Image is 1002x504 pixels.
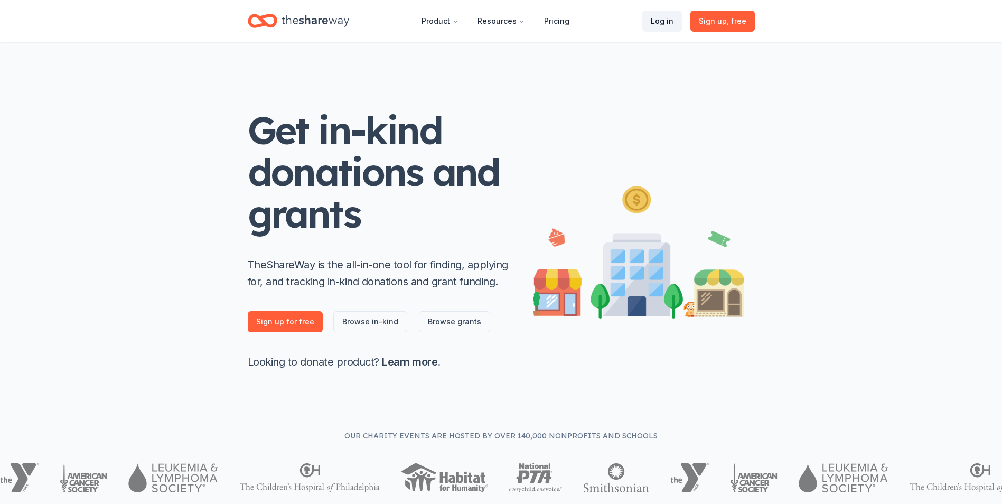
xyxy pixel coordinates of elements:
a: Home [248,8,349,33]
img: American Cancer Society [60,463,108,492]
a: Learn more [382,356,437,368]
img: The Children's Hospital of Philadelphia [239,463,380,492]
a: Browse in-kind [333,311,407,332]
p: TheShareWay is the all-in-one tool for finding, applying for, and tracking in-kind donations and ... [248,256,512,290]
nav: Main [413,8,578,33]
img: Smithsonian [583,463,649,492]
a: Browse grants [419,311,490,332]
span: , free [727,16,746,25]
p: Looking to donate product? . [248,353,512,370]
button: Product [413,11,467,32]
span: Sign up [699,15,746,27]
img: Illustration for landing page [533,182,744,319]
h1: Get in-kind donations and grants [248,109,512,235]
a: Log in [642,11,682,32]
button: Resources [469,11,533,32]
img: National PTA [509,463,563,492]
a: Sign up for free [248,311,323,332]
img: Leukemia & Lymphoma Society [128,463,218,492]
a: Pricing [536,11,578,32]
img: YMCA [670,463,709,492]
img: Leukemia & Lymphoma Society [799,463,888,492]
img: Habitat for Humanity [401,463,488,492]
img: American Cancer Society [730,463,778,492]
a: Sign up, free [690,11,755,32]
